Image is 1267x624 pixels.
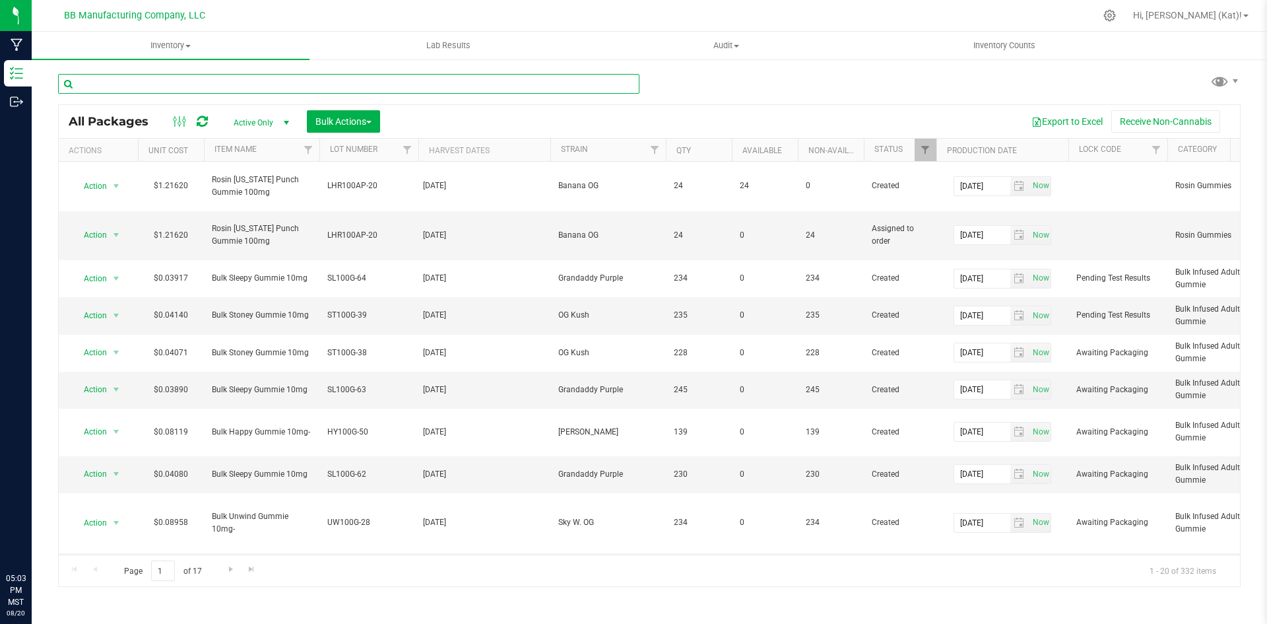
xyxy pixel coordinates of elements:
span: select [108,343,125,362]
div: [DATE] [423,229,546,242]
span: 235 [806,309,856,322]
span: Banana OG [558,180,658,192]
span: select [1029,514,1051,532]
span: select [1010,423,1029,441]
span: Action [72,465,108,483]
span: 0 [740,309,790,322]
span: ST100G-39 [327,309,410,322]
span: LHR100AP-20 [327,180,410,192]
button: Export to Excel [1023,110,1111,133]
span: All Packages [69,114,162,129]
td: $1.21620 [138,162,204,211]
span: Awaiting Packaging [1076,384,1159,396]
span: Set Current date [1029,423,1052,442]
td: $0.08958 [138,493,204,553]
span: OG Kush [558,309,658,322]
span: select [1010,514,1029,532]
a: Unit Cost [148,146,188,155]
span: LHR100AP-20 [327,229,410,242]
span: select [1010,343,1029,362]
input: Search Package ID, Item Name, SKU, Lot or Part Number... [58,74,639,94]
a: Lock Code [1079,145,1121,154]
span: select [1010,306,1029,325]
span: 228 [674,347,724,359]
td: $0.21599 [138,553,204,603]
span: 0 [740,229,790,242]
a: Filter [915,139,936,161]
button: Bulk Actions [307,110,380,133]
span: 0 [740,468,790,481]
span: Set Current date [1029,465,1052,484]
div: [DATE] [423,468,546,481]
span: select [108,465,125,483]
span: SL100G-62 [327,468,410,481]
span: 24 [674,229,724,242]
span: Grandaddy Purple [558,272,658,285]
span: 235 [674,309,724,322]
p: 05:03 PM MST [6,572,26,608]
inline-svg: Inventory [10,67,23,80]
span: Set Current date [1029,176,1052,195]
span: 24 [806,229,856,242]
span: 234 [674,272,724,285]
a: Filter [1146,139,1167,161]
span: 230 [806,468,856,481]
div: [DATE] [423,347,546,359]
span: Set Current date [1029,380,1052,399]
span: 234 [806,516,856,529]
span: Pending Test Results [1076,272,1159,285]
span: Action [72,423,108,441]
span: select [1010,226,1029,244]
span: BB Manufacturing Company, LLC [64,10,205,21]
span: 230 [674,468,724,481]
span: 139 [806,426,856,438]
div: [DATE] [423,272,546,285]
span: Inventory [32,40,309,52]
td: $0.04140 [138,297,204,334]
span: 234 [674,516,724,529]
p: 08/20 [6,608,26,618]
span: Created [872,516,928,529]
span: Bulk Sleepy Gummie 10mg [212,272,311,285]
div: [DATE] [423,384,546,396]
span: Created [872,384,928,396]
span: select [108,380,125,399]
span: Bulk Sleepy Gummie 10mg [212,384,311,396]
a: Lot Number [330,145,377,154]
span: Bulk Unwind Gummie 10mg- [212,510,311,536]
span: Rosin [US_STATE] Punch Gummie 100mg [212,174,311,199]
span: 0 [740,426,790,438]
span: select [108,226,125,244]
span: Created [872,426,928,438]
span: Set Current date [1029,513,1052,532]
span: 234 [806,272,856,285]
span: Action [72,514,108,532]
span: select [1010,269,1029,288]
td: $0.03917 [138,260,204,297]
span: Set Current date [1029,343,1052,363]
td: $0.03890 [138,372,204,409]
span: Created [872,347,928,359]
a: Qty [676,146,691,155]
span: select [1029,177,1051,195]
a: Available [742,146,782,155]
span: Bulk Actions [315,116,372,127]
div: [DATE] [423,426,546,438]
span: Action [72,177,108,195]
span: select [108,269,125,288]
a: Filter [397,139,418,161]
td: $0.04080 [138,456,204,493]
span: Action [72,380,108,399]
span: Lab Results [408,40,488,52]
a: Lab Results [309,32,587,59]
span: 228 [806,347,856,359]
span: SL100G-64 [327,272,410,285]
a: Inventory Counts [866,32,1144,59]
span: select [108,177,125,195]
span: Inventory Counts [956,40,1053,52]
span: Created [872,309,928,322]
a: Audit [587,32,865,59]
div: [DATE] [423,309,546,322]
span: Page of 17 [113,561,212,581]
span: ST100G-38 [327,347,410,359]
